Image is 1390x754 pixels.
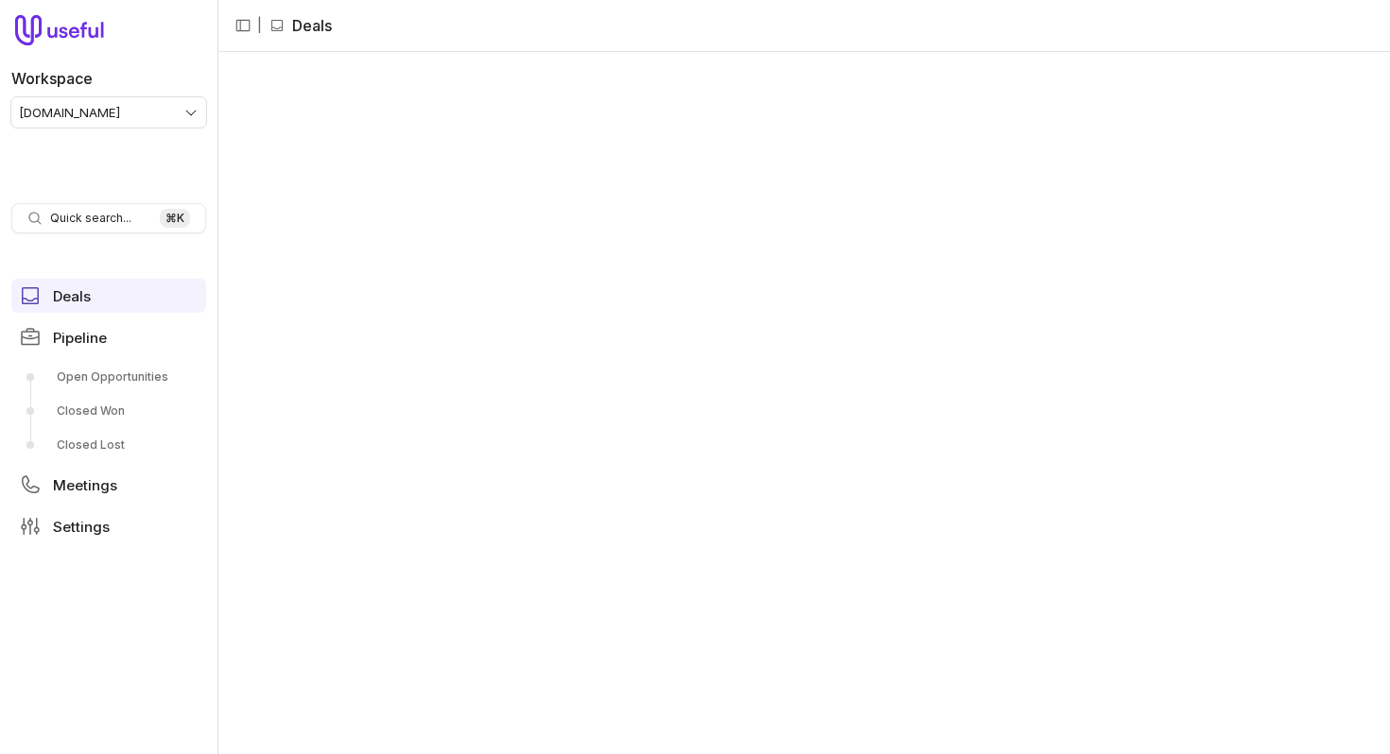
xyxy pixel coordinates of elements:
a: Closed Lost [11,430,206,460]
span: Meetings [53,478,117,492]
a: Closed Won [11,396,206,426]
label: Workspace [11,67,93,90]
span: Quick search... [50,211,131,226]
div: Pipeline submenu [11,362,206,460]
span: Settings [53,520,110,534]
a: Deals [11,279,206,313]
a: Settings [11,509,206,543]
kbd: ⌘ K [160,209,190,228]
a: Meetings [11,468,206,502]
span: Pipeline [53,331,107,345]
a: Pipeline [11,320,206,354]
li: Deals [269,14,332,37]
button: Collapse sidebar [229,11,257,40]
span: | [257,14,262,37]
a: Open Opportunities [11,362,206,392]
span: Deals [53,289,91,303]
